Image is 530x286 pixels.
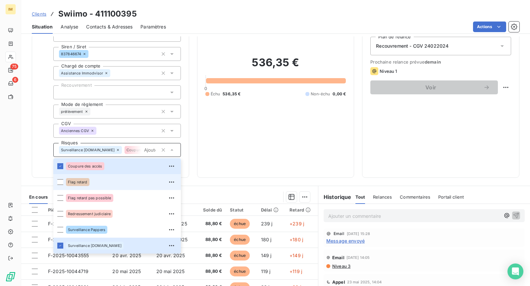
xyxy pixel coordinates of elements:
div: IM [5,4,16,15]
span: F-2025-10043555 [48,253,89,258]
span: [DATE] 15:28 [347,232,370,236]
span: Analyse [61,24,78,30]
span: Anciennes CGV [61,129,89,133]
span: 837846674 [61,52,81,56]
input: Ajouter une valeur [141,147,158,153]
span: Prochaine relance prévue [370,59,511,65]
div: Statut [230,207,253,213]
span: échue [230,235,250,245]
div: Délai [261,207,282,213]
span: F-2025-10044719 [48,268,88,274]
span: F-2025-10042319 [48,237,89,242]
h2: 536,35 € [205,56,346,76]
span: Flag retard pas possible [68,196,111,200]
span: échue [230,219,250,229]
span: +180 j [290,237,303,242]
span: [DATE] 14:05 [346,256,370,260]
span: Flag retard [68,180,87,184]
span: +149 j [290,253,303,258]
span: 88,80 € [200,268,222,275]
span: 6 [12,77,18,83]
span: Email [332,255,344,260]
span: 20 mai 2025 [112,268,141,274]
a: Clients [32,11,46,17]
span: Coupure des accès [68,164,102,168]
span: échue [230,266,250,276]
span: 88,80 € [200,220,222,227]
span: +119 j [290,268,302,274]
input: Ajouter une valeur [110,70,116,76]
span: 180 j [261,237,272,242]
span: 20 mai 2025 [156,268,185,274]
h6: Historique [318,193,351,201]
span: 20 avr. 2025 [156,253,185,258]
span: 239 j [261,221,273,226]
span: Coupure des accès [127,148,161,152]
span: Surveillance [DOMAIN_NAME] [61,148,115,152]
span: 0,00 € [333,91,346,97]
input: Ajouter une valeur [96,128,102,134]
input: Ajouter une valeur [90,109,96,115]
span: 0 [204,86,207,91]
span: Échu [211,91,220,97]
span: +239 j [290,221,304,226]
input: Ajouter une valeur [88,51,94,57]
span: Redressement judiciaire [68,212,111,216]
span: Relances [373,194,392,200]
span: 149 j [261,253,272,258]
span: prélèvement [61,110,83,114]
button: Voir [370,80,498,94]
span: 88,80 € [200,252,222,259]
span: Assistance Immodvisor [61,71,103,75]
h3: Swiimo - 411100395 [58,8,137,20]
div: Solde dû [200,207,222,213]
span: F-2025-10039876 [48,221,89,226]
span: Contacts & Adresses [86,24,132,30]
span: Surveillance Pappers [68,228,105,232]
span: 536,35 € [223,91,240,97]
span: Portail client [438,194,464,200]
span: 75 [10,64,18,70]
div: Pièces comptables [48,207,104,213]
span: échue [230,251,250,261]
span: 119 j [261,268,271,274]
span: 88,80 € [200,236,222,243]
span: Niveau 3 [332,263,350,269]
span: Surveillance [DOMAIN_NAME] [68,244,122,248]
span: 23 mai 2025, 14:04 [347,280,382,284]
button: Actions [473,22,506,32]
div: Retard [290,207,314,213]
span: 20 avr. 2025 [112,253,141,258]
img: Logo LeanPay [5,271,16,282]
span: Message envoyé [326,237,365,244]
span: demain [425,59,441,65]
input: Ajouter une valeur [59,89,64,95]
span: Email [334,232,344,236]
span: Appel [332,279,345,285]
span: Tout [355,194,365,200]
span: Recouvrement - CGV 24022024 [376,43,449,49]
span: Non-échu [311,91,330,97]
span: Situation [32,24,53,30]
span: Voir [378,85,483,90]
span: Commentaires [400,194,430,200]
span: Paramètres [140,24,166,30]
span: Niveau 1 [380,69,397,74]
div: Open Intercom Messenger [507,263,523,279]
span: En cours [29,194,48,200]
